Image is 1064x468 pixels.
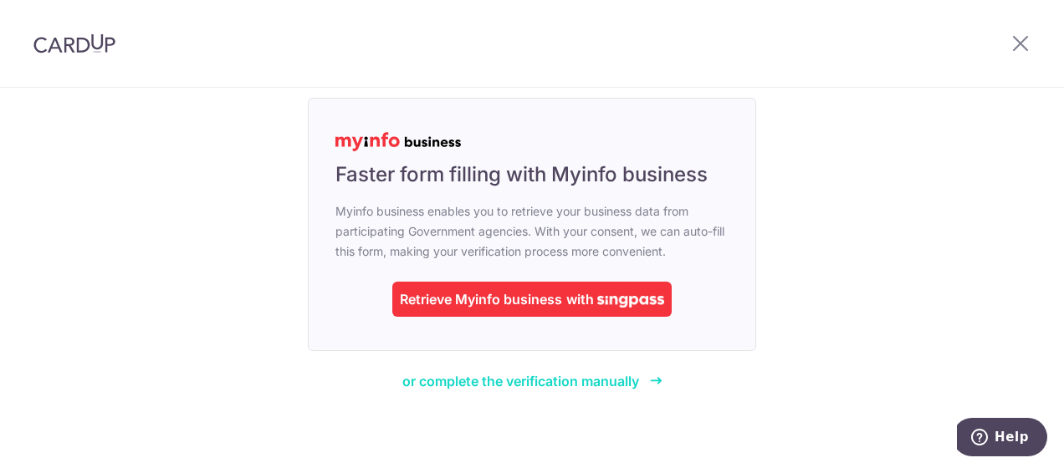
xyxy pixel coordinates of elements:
img: singpass [597,296,664,308]
div: Retrieve Myinfo business [400,289,562,309]
span: Faster form filling with Myinfo business [335,161,708,188]
img: CardUp [33,33,115,53]
a: Faster form filling with Myinfo business Myinfo business enables you to retrieve your business da... [308,98,756,351]
img: MyInfoLogo [335,132,461,151]
span: with [566,291,594,308]
span: Myinfo business enables you to retrieve your business data from participating Government agencies... [335,201,729,262]
a: or complete the verification manually [402,371,662,391]
iframe: Opens a widget where you can find more information [957,418,1047,460]
span: or complete the verification manually [402,373,639,389]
